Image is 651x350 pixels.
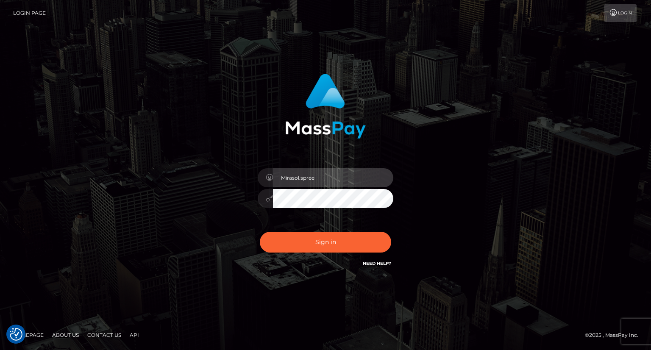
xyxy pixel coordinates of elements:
[10,328,22,341] button: Consent Preferences
[9,328,47,342] a: Homepage
[585,331,645,340] div: © 2025 , MassPay Inc.
[604,4,637,22] a: Login
[273,168,393,187] input: Username...
[10,328,22,341] img: Revisit consent button
[260,232,391,253] button: Sign in
[49,328,82,342] a: About Us
[84,328,125,342] a: Contact Us
[363,261,391,266] a: Need Help?
[285,74,366,139] img: MassPay Login
[126,328,142,342] a: API
[13,4,46,22] a: Login Page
